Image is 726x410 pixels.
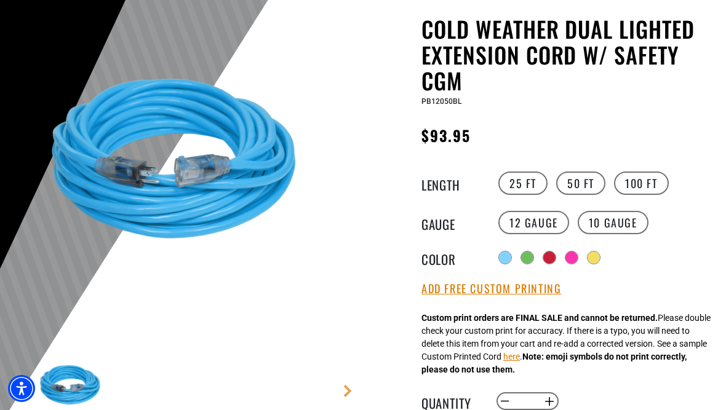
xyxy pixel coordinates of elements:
legend: Length [421,175,483,191]
legend: Color [421,250,483,266]
button: Add Free Custom Printing [421,282,561,296]
h1: Cold Weather Dual Lighted Extension Cord w/ Safety CGM [421,16,717,93]
div: Accessibility Menu [8,375,35,402]
label: 25 FT [498,171,548,195]
strong: Note: emoji symbols do not print correctly, please do not use them. [421,352,687,374]
label: Quantity [421,393,483,409]
label: 50 FT [556,171,605,195]
label: 12 Gauge [498,211,569,234]
button: here [503,350,520,363]
a: Next [341,385,354,397]
span: PB12050BL [421,97,461,106]
label: 100 FT [614,171,669,195]
div: Please double check your custom print for accuracy. If there is a typo, you will need to delete t... [421,312,711,376]
label: 10 Gauge [578,211,648,234]
strong: Custom print orders are FINAL SALE and cannot be returned. [421,313,658,323]
img: Light Blue [36,18,327,309]
legend: Gauge [421,215,483,231]
span: $93.95 [421,124,471,146]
